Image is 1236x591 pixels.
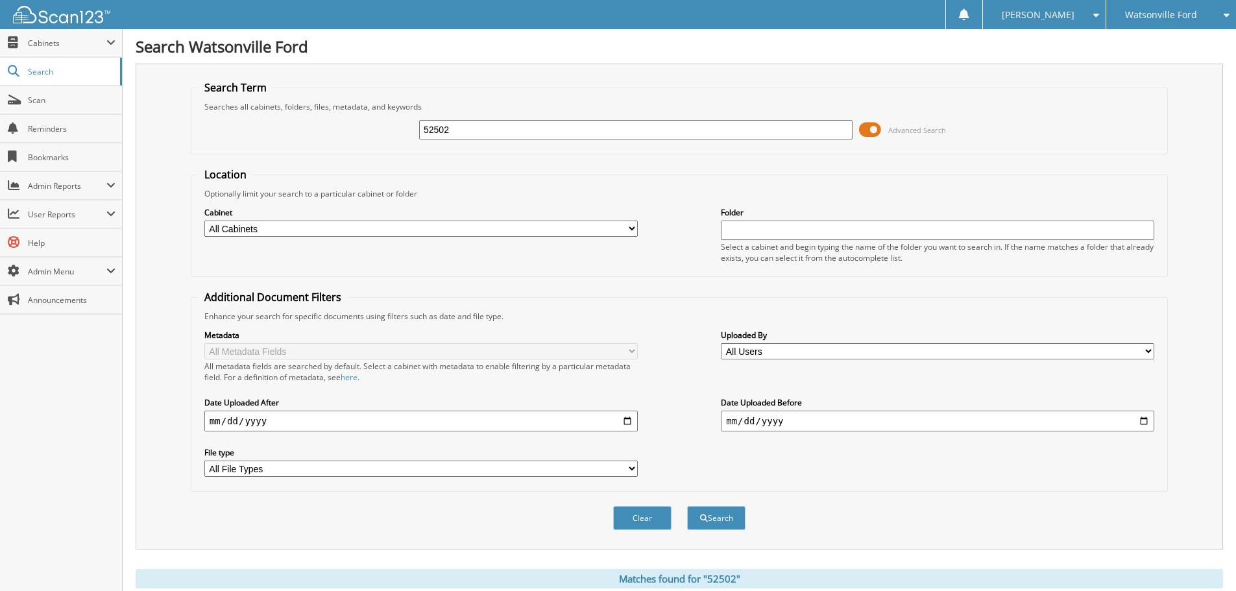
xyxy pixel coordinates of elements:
[198,167,253,182] legend: Location
[28,123,115,134] span: Reminders
[204,411,638,431] input: start
[204,207,638,218] label: Cabinet
[136,36,1223,57] h1: Search Watsonville Ford
[28,180,106,191] span: Admin Reports
[721,330,1154,341] label: Uploaded By
[28,66,114,77] span: Search
[136,569,1223,588] div: Matches found for "52502"
[687,506,745,530] button: Search
[721,411,1154,431] input: end
[721,397,1154,408] label: Date Uploaded Before
[204,330,638,341] label: Metadata
[198,311,1161,322] div: Enhance your search for specific documents using filters such as date and file type.
[721,241,1154,263] div: Select a cabinet and begin typing the name of the folder you want to search in. If the name match...
[28,237,115,248] span: Help
[721,207,1154,218] label: Folder
[1125,11,1197,19] span: Watsonville Ford
[28,152,115,163] span: Bookmarks
[28,38,106,49] span: Cabinets
[198,80,273,95] legend: Search Term
[613,506,672,530] button: Clear
[341,372,357,383] a: here
[198,101,1161,112] div: Searches all cabinets, folders, files, metadata, and keywords
[1002,11,1074,19] span: [PERSON_NAME]
[198,290,348,304] legend: Additional Document Filters
[198,188,1161,199] div: Optionally limit your search to a particular cabinet or folder
[888,125,946,135] span: Advanced Search
[204,361,638,383] div: All metadata fields are searched by default. Select a cabinet with metadata to enable filtering b...
[13,6,110,23] img: scan123-logo-white.svg
[204,447,638,458] label: File type
[28,95,115,106] span: Scan
[28,266,106,277] span: Admin Menu
[28,209,106,220] span: User Reports
[28,295,115,306] span: Announcements
[204,397,638,408] label: Date Uploaded After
